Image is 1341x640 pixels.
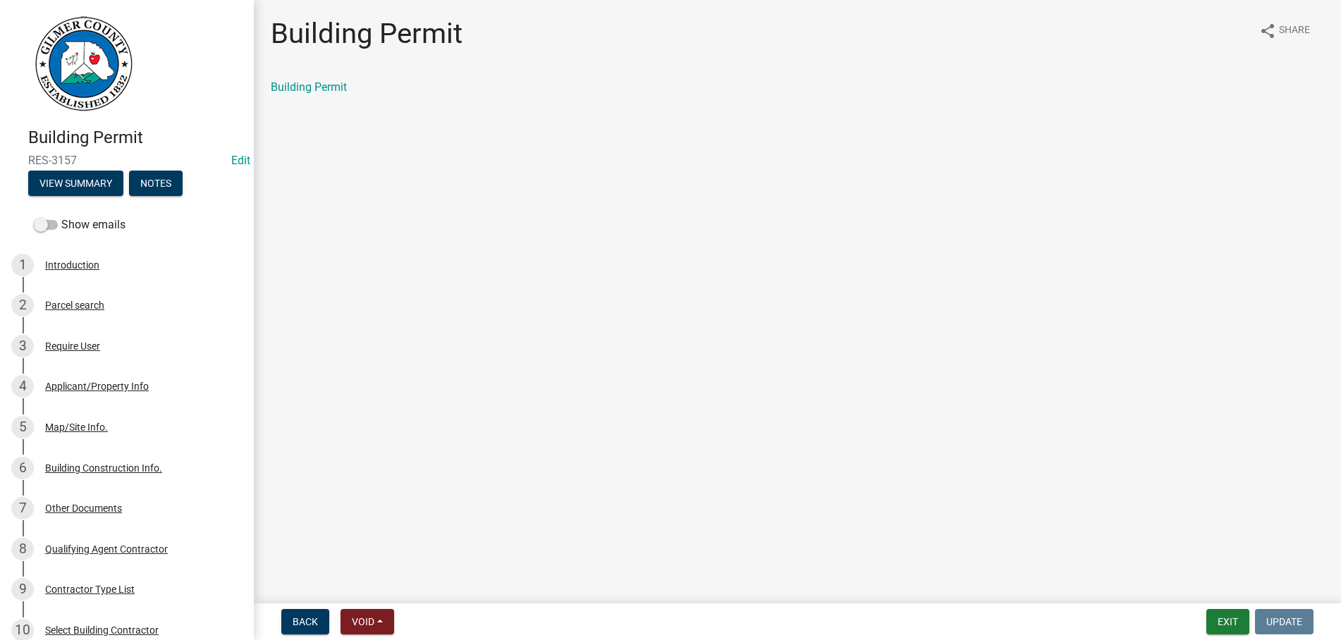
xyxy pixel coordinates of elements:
div: Contractor Type List [45,584,135,594]
div: Applicant/Property Info [45,381,149,391]
button: Back [281,609,329,634]
span: RES-3157 [28,154,226,167]
div: Parcel search [45,300,104,310]
div: Select Building Contractor [45,625,159,635]
a: Building Permit [271,80,347,94]
div: Introduction [45,260,99,270]
wm-modal-confirm: Notes [129,178,183,190]
span: Back [293,616,318,627]
span: Void [352,616,374,627]
a: Edit [231,154,250,167]
div: 1 [11,254,34,276]
div: Other Documents [45,503,122,513]
button: Notes [129,171,183,196]
img: Gilmer County, Georgia [28,15,134,113]
div: 9 [11,578,34,601]
i: share [1259,23,1276,39]
div: 5 [11,416,34,438]
div: 3 [11,335,34,357]
div: 7 [11,497,34,519]
button: Exit [1206,609,1249,634]
div: Require User [45,341,100,351]
div: 4 [11,375,34,398]
div: 6 [11,457,34,479]
span: Share [1279,23,1310,39]
wm-modal-confirm: Edit Application Number [231,154,250,167]
div: 8 [11,538,34,560]
div: Qualifying Agent Contractor [45,544,168,554]
h1: Building Permit [271,17,463,51]
wm-modal-confirm: Summary [28,178,123,190]
button: Update [1255,609,1314,634]
button: shareShare [1248,17,1321,44]
button: View Summary [28,171,123,196]
label: Show emails [34,216,125,233]
h4: Building Permit [28,128,243,148]
div: Building Construction Info. [45,463,162,473]
button: Void [341,609,394,634]
div: Map/Site Info. [45,422,108,432]
span: Update [1266,616,1302,627]
div: 2 [11,294,34,316]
